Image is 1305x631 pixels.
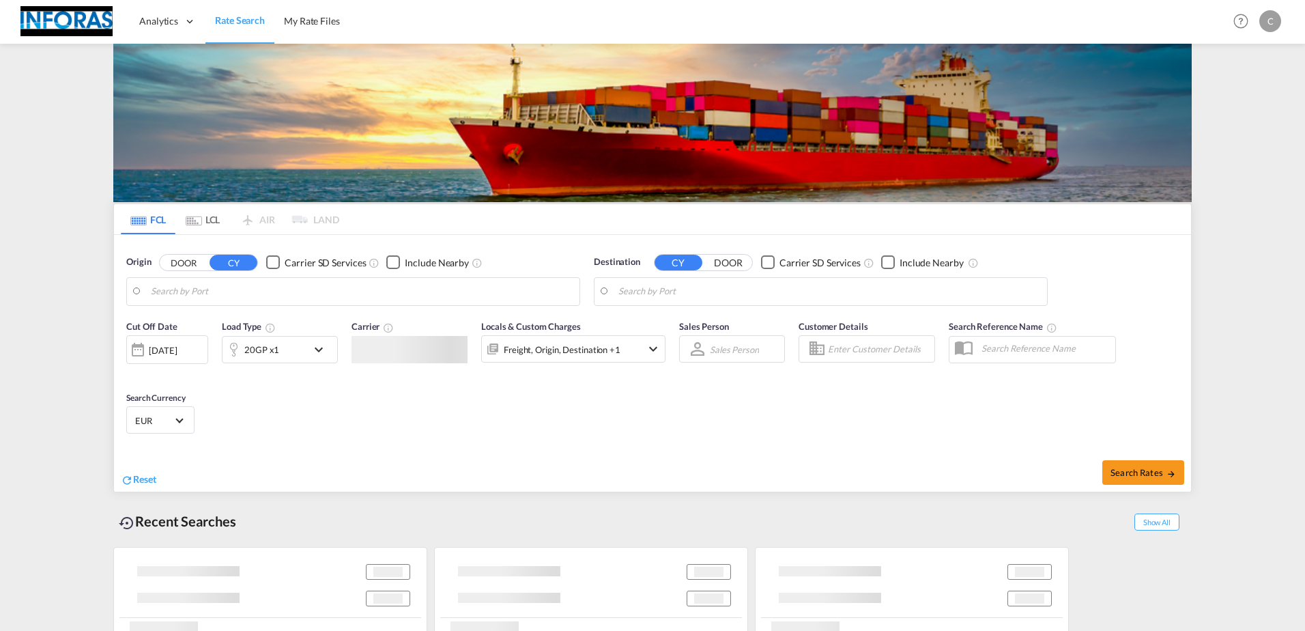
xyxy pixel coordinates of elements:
button: CY [655,255,702,270]
span: Search Reference Name [949,321,1057,332]
input: Search by Port [618,281,1040,302]
md-tab-item: FCL [121,204,175,234]
md-checkbox: Checkbox No Ink [761,255,861,270]
input: Search by Port [151,281,573,302]
button: CY [210,255,257,270]
span: Sales Person [679,321,729,332]
div: icon-refreshReset [121,473,156,488]
div: Carrier SD Services [285,256,366,270]
md-tab-item: LCL [175,204,230,234]
span: Help [1229,10,1252,33]
span: Destination [594,255,640,269]
md-icon: icon-information-outline [265,322,276,333]
span: Customer Details [799,321,867,332]
div: [DATE] [149,344,177,356]
md-icon: Your search will be saved by the below given name [1046,322,1057,333]
div: Freight Origin Destination Factory Stuffing [504,340,620,359]
md-icon: Unchecked: Ignores neighbouring ports when fetching rates.Checked : Includes neighbouring ports w... [968,257,979,268]
md-select: Sales Person [708,339,760,359]
span: Cut Off Date [126,321,177,332]
md-icon: icon-refresh [121,474,133,486]
div: Include Nearby [405,256,469,270]
md-icon: icon-chevron-down [311,341,334,358]
span: Carrier [352,321,394,332]
div: 20GP x1icon-chevron-down [222,336,338,363]
span: Show All [1134,514,1179,531]
div: [DATE] [126,335,208,364]
md-checkbox: Checkbox No Ink [266,255,366,270]
div: c [1259,10,1281,32]
md-icon: icon-arrow-right [1166,469,1176,479]
span: Locals & Custom Charges [481,321,581,332]
div: Freight Origin Destination Factory Stuffingicon-chevron-down [481,335,665,363]
div: Help [1229,10,1259,34]
div: Recent Searches [113,506,242,537]
md-icon: The selected Trucker/Carrierwill be displayed in the rate results If the rates are from another f... [383,322,394,333]
div: Include Nearby [900,256,964,270]
button: DOOR [160,255,207,270]
span: My Rate Files [284,15,340,27]
img: eff75c7098ee11eeb65dd1c63e392380.jpg [20,6,113,37]
span: EUR [135,415,173,427]
span: Analytics [139,14,178,28]
md-icon: Unchecked: Search for CY (Container Yard) services for all selected carriers.Checked : Search for... [369,257,379,268]
span: Search Rates [1110,467,1176,478]
md-checkbox: Checkbox No Ink [881,255,964,270]
span: Rate Search [215,14,265,26]
div: Origin DOOR CY Checkbox No InkUnchecked: Search for CY (Container Yard) services for all selected... [114,235,1191,492]
input: Enter Customer Details [828,339,930,359]
md-icon: Unchecked: Search for CY (Container Yard) services for all selected carriers.Checked : Search for... [863,257,874,268]
md-pagination-wrapper: Use the left and right arrow keys to navigate between tabs [121,204,339,234]
md-select: Select Currency: € EUREuro [134,410,187,430]
div: Carrier SD Services [779,256,861,270]
md-datepicker: Select [126,363,137,381]
md-icon: Unchecked: Ignores neighbouring ports when fetching rates.Checked : Includes neighbouring ports w... [472,257,483,268]
button: Search Ratesicon-arrow-right [1102,460,1184,485]
img: LCL+%26+FCL+BACKGROUND.png [113,44,1192,202]
span: Load Type [222,321,276,332]
md-icon: icon-chevron-down [645,341,661,357]
div: 20GP x1 [244,340,279,359]
md-checkbox: Checkbox No Ink [386,255,469,270]
button: DOOR [704,255,752,270]
md-icon: icon-backup-restore [119,515,135,531]
span: Search Currency [126,393,186,403]
span: Reset [133,473,156,485]
input: Search Reference Name [975,338,1115,359]
span: Origin [126,255,151,269]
